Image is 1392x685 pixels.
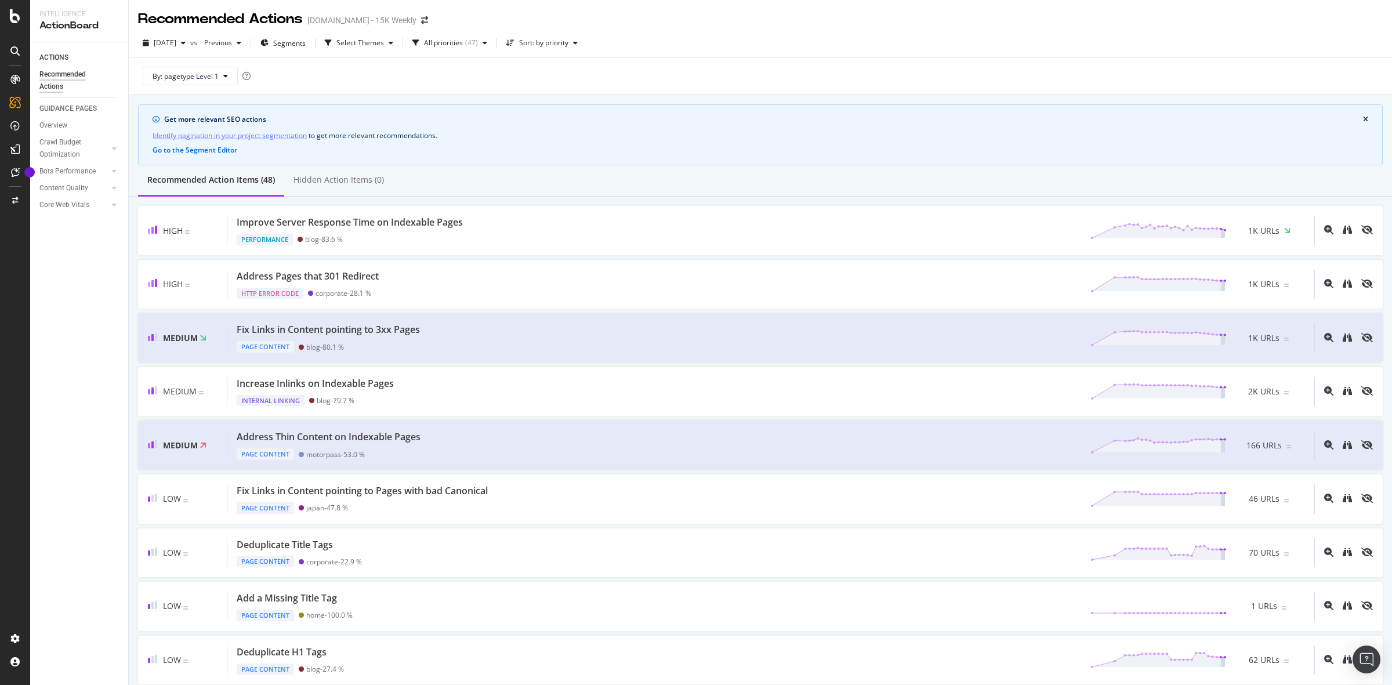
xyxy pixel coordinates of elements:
[320,34,398,52] button: Select Themes
[1284,391,1289,394] img: Equal
[39,52,120,64] a: ACTIONS
[237,395,304,407] div: Internal Linking
[138,104,1383,165] div: info banner
[153,71,219,81] span: By: pagetype Level 1
[185,284,190,287] img: Equal
[154,38,176,48] span: 2025 Sep. 1st
[153,129,307,142] a: Identify pagination in your project segmentation
[1324,601,1333,610] div: magnifying-glass-plus
[1248,225,1279,237] span: 1K URLs
[306,450,365,459] div: motorpass - 53.0 %
[1248,278,1279,290] span: 1K URLs
[1324,494,1333,503] div: magnifying-glass-plus
[1361,225,1373,234] div: eye-slash
[1324,386,1333,396] div: magnifying-glass-plus
[1361,386,1373,396] div: eye-slash
[39,182,108,194] a: Content Quality
[237,502,294,514] div: Page Content
[39,199,108,211] a: Core Web Vitals
[1361,279,1373,288] div: eye-slash
[502,34,582,52] button: Sort: by priority
[143,67,238,85] button: By: pagetype Level 1
[424,39,463,46] div: All priorities
[163,600,181,611] span: Low
[237,646,327,659] div: Deduplicate H1 Tags
[421,16,428,24] div: arrow-right-arrow-left
[1284,552,1289,556] img: Equal
[39,52,68,64] div: ACTIONS
[163,547,181,558] span: Low
[1343,386,1352,396] div: binoculars
[1360,113,1371,126] button: close banner
[237,216,463,229] div: Improve Server Response Time on Indexable Pages
[183,606,188,610] img: Equal
[316,289,371,298] div: corporate - 28.1 %
[1343,655,1352,664] div: binoculars
[39,199,89,211] div: Core Web Vitals
[237,538,333,552] div: Deduplicate Title Tags
[1343,225,1352,234] div: binoculars
[1343,226,1352,235] a: binoculars
[1248,332,1279,344] span: 1K URLs
[237,323,420,336] div: Fix Links in Content pointing to 3xx Pages
[163,332,198,343] span: Medium
[1343,279,1352,288] div: binoculars
[1249,547,1279,559] span: 70 URLs
[163,440,198,451] span: Medium
[1361,548,1373,557] div: eye-slash
[237,234,293,245] div: Performance
[306,503,348,512] div: japan - 47.8 %
[237,664,294,675] div: Page Content
[1343,334,1352,343] a: binoculars
[39,19,119,32] div: ActionBoard
[164,114,1363,125] div: Get more relevant SEO actions
[1248,386,1279,397] span: 2K URLs
[256,34,310,52] button: Segments
[1324,548,1333,557] div: magnifying-glass-plus
[237,448,294,460] div: Page Content
[200,34,246,52] button: Previous
[1249,493,1279,505] span: 46 URLs
[163,278,183,289] span: High
[306,343,344,351] div: blog - 80.1 %
[237,288,303,299] div: HTTP Error Code
[39,119,120,132] a: Overview
[317,396,354,405] div: blog - 79.7 %
[39,136,100,161] div: Crawl Budget Optimization
[153,146,237,154] button: Go to the Segment Editor
[1343,440,1352,450] div: binoculars
[1353,646,1380,673] div: Open Intercom Messenger
[24,167,35,177] div: Tooltip anchor
[183,552,188,556] img: Equal
[1343,280,1352,289] a: binoculars
[200,38,232,48] span: Previous
[183,659,188,663] img: Equal
[237,592,337,605] div: Add a Missing Title Tag
[1361,601,1373,610] div: eye-slash
[1361,494,1373,503] div: eye-slash
[39,165,108,177] a: Bots Performance
[1343,548,1352,558] a: binoculars
[465,39,478,46] div: ( 47 )
[1324,279,1333,288] div: magnifying-glass-plus
[408,34,492,52] button: All priorities(47)
[183,499,188,502] img: Equal
[163,493,181,504] span: Low
[39,182,88,194] div: Content Quality
[293,174,384,186] div: Hidden Action Items (0)
[185,230,190,234] img: Equal
[199,391,204,394] img: Equal
[1324,225,1333,234] div: magnifying-glass-plus
[237,610,294,621] div: Page Content
[273,38,306,48] span: Segments
[237,430,420,444] div: Address Thin Content on Indexable Pages
[1324,440,1333,450] div: magnifying-glass-plus
[1284,338,1289,341] img: Equal
[1343,494,1352,504] a: binoculars
[237,270,379,283] div: Address Pages that 301 Redirect
[1251,600,1277,612] span: 1 URLs
[306,665,344,673] div: blog - 27.4 %
[39,165,96,177] div: Bots Performance
[237,377,394,390] div: Increase Inlinks on Indexable Pages
[1343,601,1352,611] a: binoculars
